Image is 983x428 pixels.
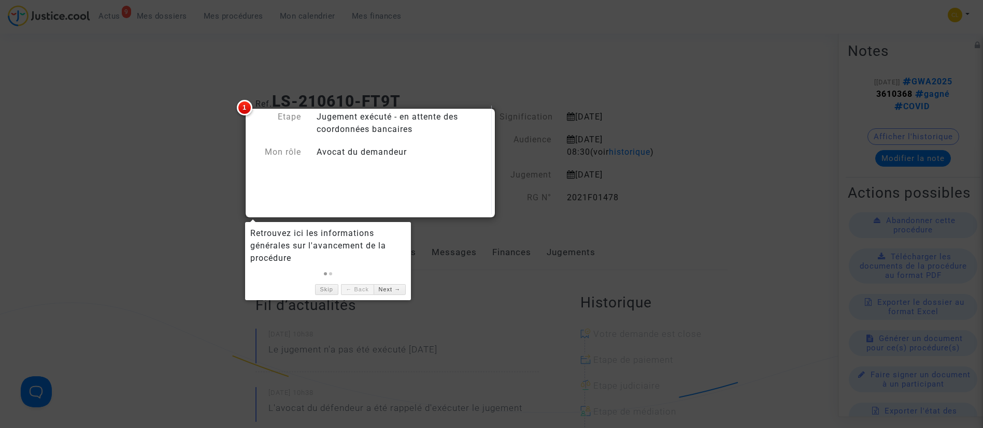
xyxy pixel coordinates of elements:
[248,146,309,158] div: Mon rôle
[341,284,374,295] a: ← Back
[374,284,406,295] a: Next →
[309,146,492,158] div: Avocat du demandeur
[315,284,338,295] a: Skip
[309,111,492,136] div: Jugement exécuté - en attente des coordonnées bancaires
[250,227,406,264] div: Retrouvez ici les informations générales sur l'avancement de la procédure
[248,111,309,136] div: Etape
[237,100,252,115] span: 1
